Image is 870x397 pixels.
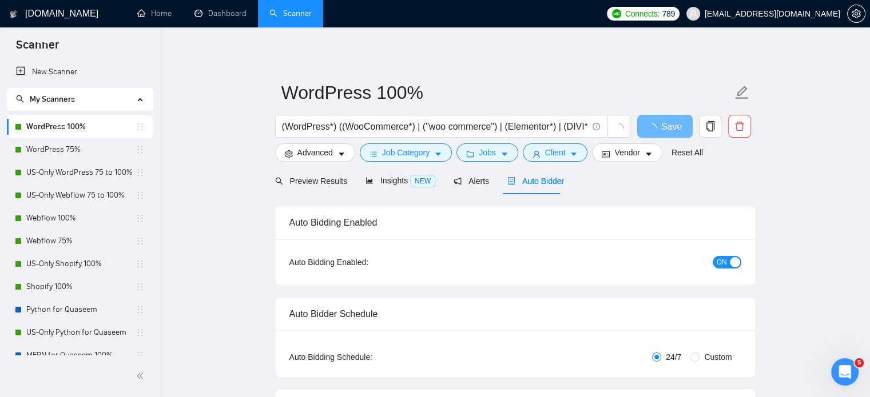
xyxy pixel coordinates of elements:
a: setting [847,9,865,18]
a: WordPress 75% [26,138,136,161]
span: user [533,150,541,158]
span: NEW [410,175,435,187]
span: holder [136,282,145,291]
span: Scanner [7,37,68,61]
span: bars [370,150,378,158]
span: setting [285,150,293,158]
a: WordPress 100% [26,115,136,138]
span: Preview Results [275,177,347,186]
input: Search Freelance Jobs... [282,119,587,134]
li: US-Only Webflow 75 to 100% [7,184,153,207]
span: holder [136,168,145,177]
button: folderJobscaret-down [456,143,518,162]
span: delete [729,121,750,131]
span: caret-down [645,150,653,158]
span: search [275,177,283,185]
span: Custom [700,351,736,363]
a: New Scanner [16,61,144,83]
li: Webflow 75% [7,230,153,252]
div: Auto Bidding Schedule: [289,351,440,363]
button: delete [728,115,751,138]
button: barsJob Categorycaret-down [360,143,452,162]
li: US-Only WordPress 75 to 100% [7,161,153,184]
span: info-circle [593,123,600,130]
a: Webflow 100% [26,207,136,230]
img: logo [10,5,18,23]
span: caret-down [500,150,509,158]
img: upwork-logo.png [612,9,621,18]
span: 24/7 [661,351,686,363]
span: holder [136,259,145,268]
li: Python for Quaseem [7,298,153,321]
span: Auto Bidder [507,177,564,186]
span: ON [717,256,727,268]
a: Webflow 75% [26,230,136,252]
li: MERN for Quaseem 100% [7,344,153,367]
span: Job Category [382,146,430,159]
button: settingAdvancedcaret-down [275,143,355,162]
span: 789 [662,7,674,20]
span: holder [136,236,145,246]
span: folder [466,150,474,158]
span: holder [136,145,145,154]
a: dashboardDashboard [194,9,247,18]
span: robot [507,177,515,185]
span: My Scanners [30,94,75,104]
li: US-Only Python for Quaseem [7,321,153,344]
li: WordPress 100% [7,115,153,138]
a: US-Only Shopify 100% [26,252,136,275]
span: search [16,95,24,103]
span: holder [136,122,145,131]
a: MERN for Quaseem 100% [26,344,136,367]
a: Python for Quaseem [26,298,136,321]
span: area-chart [366,177,374,185]
li: WordPress 75% [7,138,153,161]
span: loading [614,123,624,134]
span: idcard [602,150,610,158]
span: 5 [855,358,864,367]
span: double-left [136,370,148,382]
a: US-Only Webflow 75 to 100% [26,184,136,207]
span: Jobs [479,146,496,159]
span: Insights [366,176,435,185]
div: Auto Bidder Schedule [289,298,741,330]
span: holder [136,305,145,314]
button: idcardVendorcaret-down [592,143,662,162]
a: US-Only Python for Quaseem [26,321,136,344]
span: holder [136,214,145,223]
span: loading [647,123,661,133]
span: My Scanners [16,94,75,104]
span: holder [136,351,145,360]
a: Reset All [672,146,703,159]
span: edit [734,85,749,100]
li: US-Only Shopify 100% [7,252,153,275]
span: Connects: [625,7,660,20]
div: Auto Bidding Enabled [289,206,741,239]
span: caret-down [570,150,578,158]
span: copy [700,121,721,131]
span: Advanced [297,146,333,159]
span: user [689,10,697,18]
a: homeHome [137,9,172,18]
div: Auto Bidding Enabled: [289,256,440,268]
span: caret-down [434,150,442,158]
span: caret-down [337,150,345,158]
span: holder [136,191,145,200]
li: Webflow 100% [7,207,153,230]
iframe: Intercom live chat [831,358,859,386]
span: Save [661,119,682,134]
a: Shopify 100% [26,275,136,298]
button: Save [637,115,693,138]
a: US-Only WordPress 75 to 100% [26,161,136,184]
span: holder [136,328,145,337]
li: New Scanner [7,61,153,83]
span: Client [545,146,566,159]
span: Alerts [454,177,489,186]
button: setting [847,5,865,23]
a: searchScanner [269,9,312,18]
span: Vendor [614,146,639,159]
li: Shopify 100% [7,275,153,298]
button: copy [699,115,722,138]
input: Scanner name... [281,78,732,107]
